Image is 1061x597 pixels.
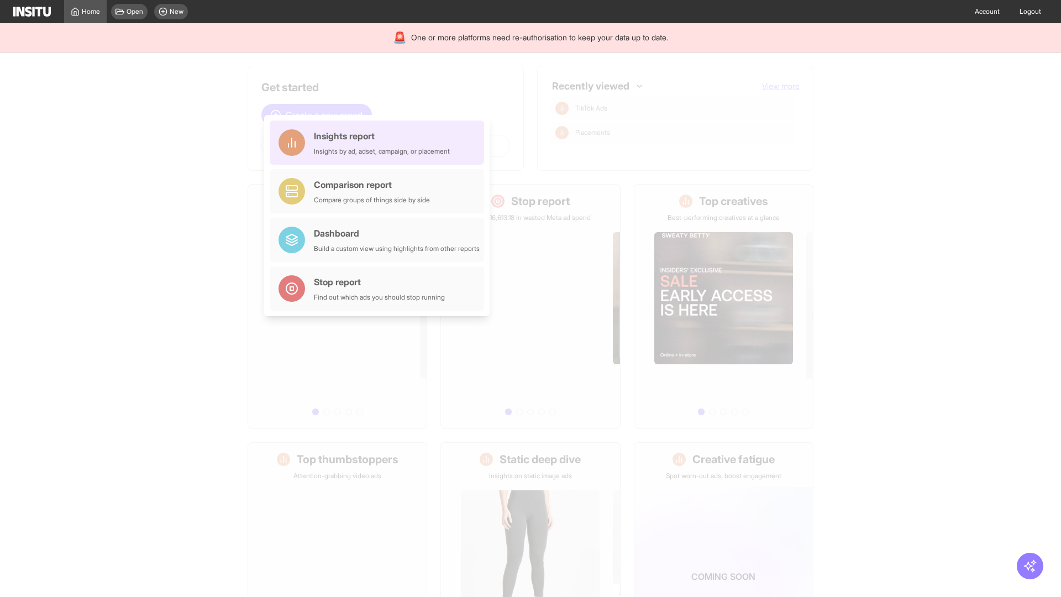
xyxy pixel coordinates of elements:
div: Stop report [314,275,445,289]
div: Insights by ad, adset, campaign, or placement [314,147,450,156]
div: 🚨 [393,30,407,45]
span: One or more platforms need re-authorisation to keep your data up to date. [411,32,668,43]
div: Insights report [314,129,450,143]
div: Dashboard [314,227,480,240]
div: Find out which ads you should stop running [314,293,445,302]
span: Home [82,7,100,16]
div: Comparison report [314,178,430,191]
img: Logo [13,7,51,17]
div: Compare groups of things side by side [314,196,430,205]
span: Open [127,7,143,16]
div: Build a custom view using highlights from other reports [314,244,480,253]
span: New [170,7,183,16]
